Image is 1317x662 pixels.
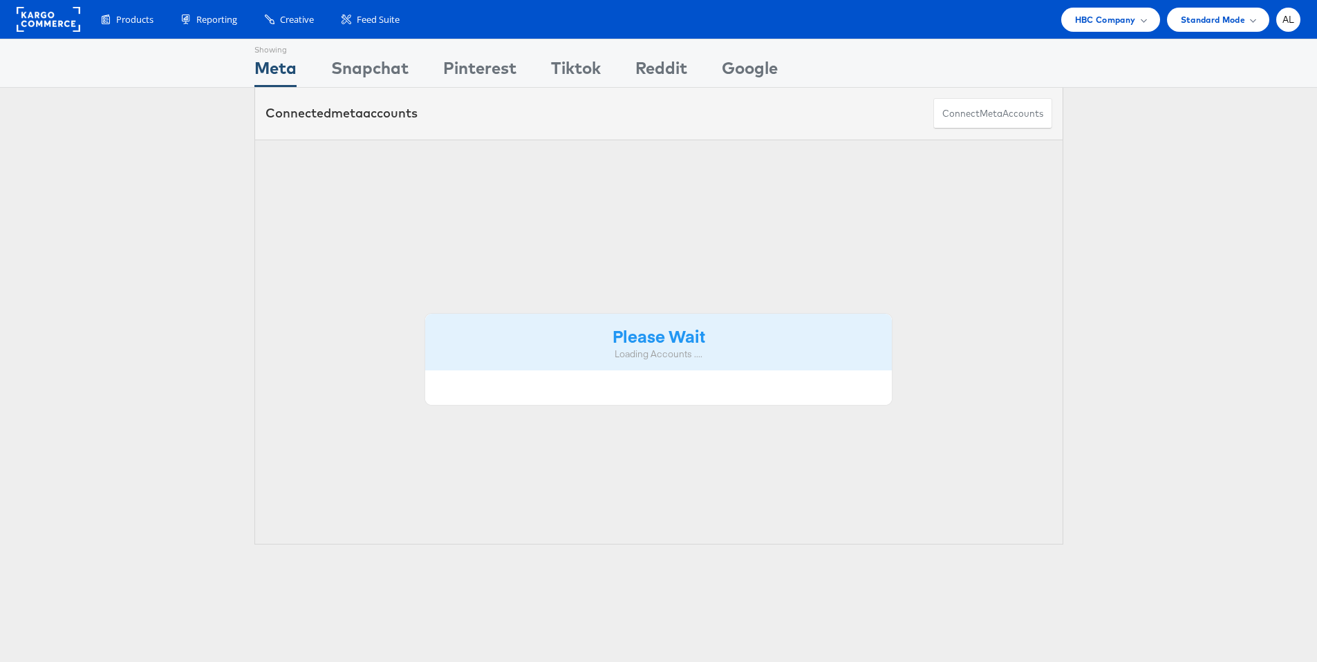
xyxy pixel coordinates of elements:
[357,13,400,26] span: Feed Suite
[280,13,314,26] span: Creative
[331,105,363,121] span: meta
[635,56,687,87] div: Reddit
[254,56,297,87] div: Meta
[980,107,1002,120] span: meta
[1075,12,1136,27] span: HBC Company
[254,39,297,56] div: Showing
[116,13,153,26] span: Products
[436,348,882,361] div: Loading Accounts ....
[933,98,1052,129] button: ConnectmetaAccounts
[331,56,409,87] div: Snapchat
[722,56,778,87] div: Google
[613,324,705,347] strong: Please Wait
[1181,12,1245,27] span: Standard Mode
[265,104,418,122] div: Connected accounts
[443,56,516,87] div: Pinterest
[196,13,237,26] span: Reporting
[551,56,601,87] div: Tiktok
[1282,15,1295,24] span: AL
